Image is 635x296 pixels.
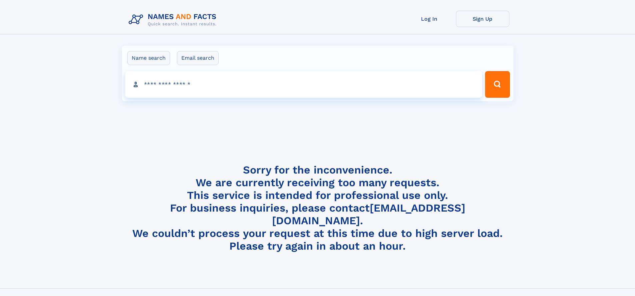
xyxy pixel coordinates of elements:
[403,11,456,27] a: Log In
[126,11,222,29] img: Logo Names and Facts
[125,71,482,98] input: search input
[127,51,170,65] label: Name search
[272,202,465,227] a: [EMAIL_ADDRESS][DOMAIN_NAME]
[485,71,510,98] button: Search Button
[456,11,509,27] a: Sign Up
[177,51,219,65] label: Email search
[126,164,509,253] h4: Sorry for the inconvenience. We are currently receiving too many requests. This service is intend...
